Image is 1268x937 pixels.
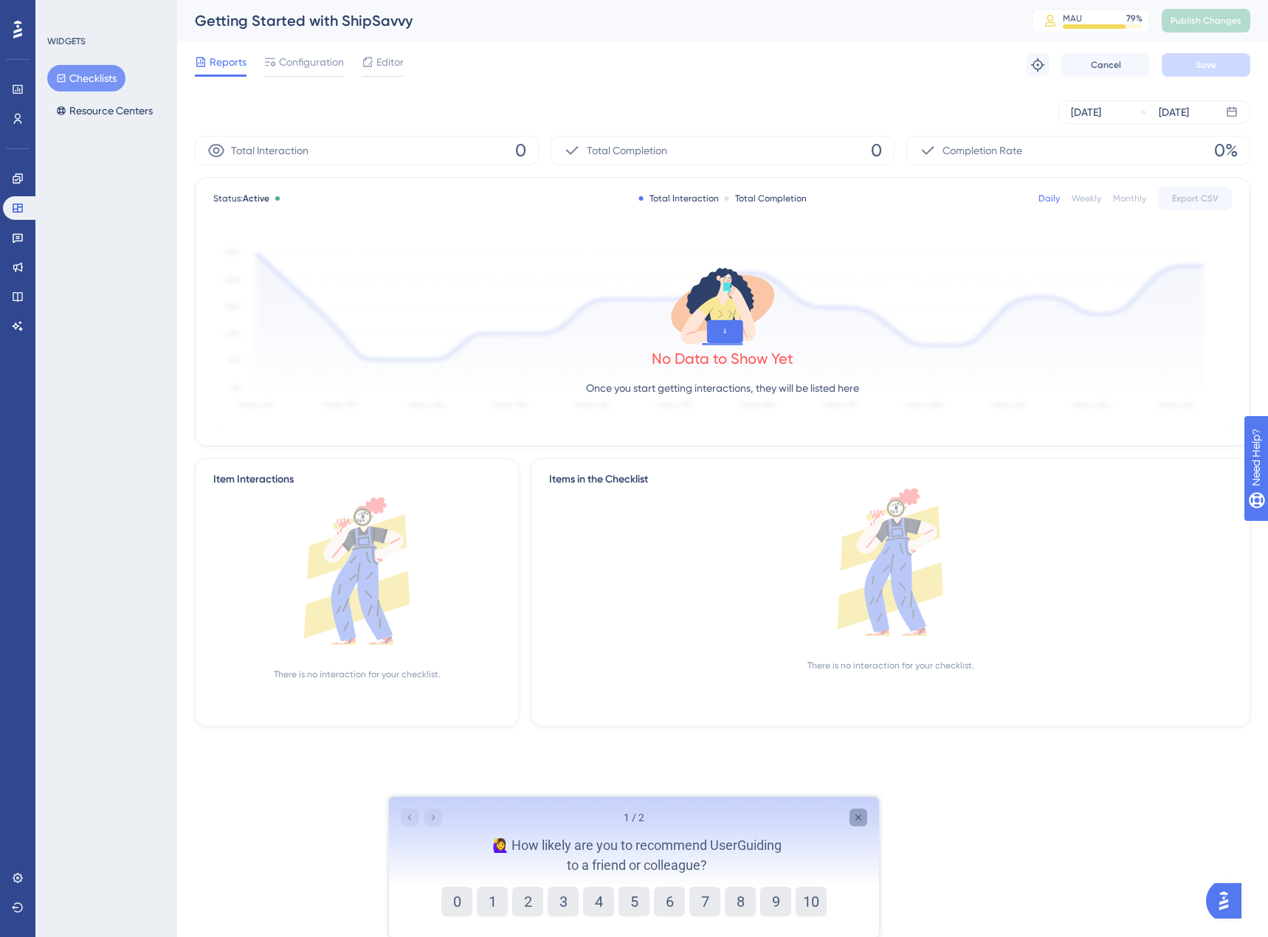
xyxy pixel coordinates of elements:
[47,97,162,124] button: Resource Centers
[515,139,526,162] span: 0
[639,193,719,204] div: Total Interaction
[587,142,667,159] span: Total Completion
[1061,53,1150,77] button: Cancel
[213,193,269,204] span: Status:
[1162,9,1250,32] button: Publish Changes
[1196,59,1216,71] span: Save
[725,193,807,204] div: Total Completion
[1072,193,1101,204] div: Weekly
[1091,59,1121,71] span: Cancel
[1171,15,1241,27] span: Publish Changes
[549,471,1232,488] div: Items in the Checklist
[274,668,441,680] div: There is no interaction for your checklist.
[1126,13,1143,24] div: 79 %
[243,193,269,204] span: Active
[1172,193,1219,204] span: Export CSV
[807,660,974,671] div: There is no interaction for your checklist.
[279,53,344,71] span: Configuration
[1206,879,1250,923] iframe: UserGuiding AI Assistant Launcher
[213,471,294,488] div: Item Interactions
[586,379,859,397] p: Once you start getting interactions, they will be listed here
[1071,103,1101,121] div: [DATE]
[1113,193,1146,204] div: Monthly
[1063,13,1082,24] div: MAU
[652,348,793,369] div: No Data to Show Yet
[1214,139,1238,162] span: 0%
[47,35,86,47] div: WIDGETS
[195,10,995,31] div: Getting Started with ShipSavvy
[210,53,247,71] span: Reports
[1158,187,1232,210] button: Export CSV
[1159,103,1189,121] div: [DATE]
[1038,193,1060,204] div: Daily
[376,53,404,71] span: Editor
[231,142,309,159] span: Total Interaction
[47,65,125,91] button: Checklists
[871,139,882,162] span: 0
[943,142,1022,159] span: Completion Rate
[35,4,92,21] span: Need Help?
[1162,53,1250,77] button: Save
[389,797,879,937] iframe: UserGuiding Survey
